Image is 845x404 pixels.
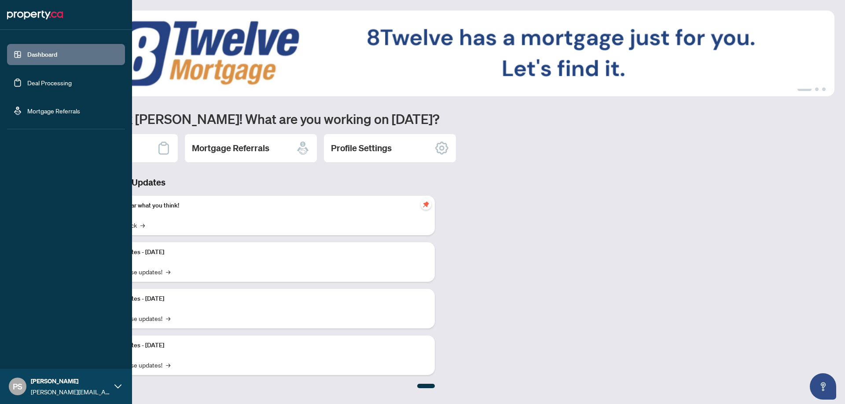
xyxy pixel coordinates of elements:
span: → [166,313,170,323]
button: 3 [822,87,826,91]
span: PS [13,380,22,393]
span: → [140,220,145,230]
img: logo [7,8,63,22]
h1: Welcome back [PERSON_NAME]! What are you working on [DATE]? [46,110,834,127]
a: Deal Processing [27,79,72,87]
span: [PERSON_NAME][EMAIL_ADDRESS][DOMAIN_NAME] [31,387,110,397]
p: Platform Updates - [DATE] [92,294,428,304]
button: 1 [797,87,812,91]
button: 2 [815,87,819,91]
img: Slide 0 [46,11,834,96]
span: pushpin [421,199,431,210]
button: Open asap [810,373,836,400]
h2: Mortgage Referrals [192,142,269,154]
p: Platform Updates - [DATE] [92,341,428,350]
p: We want to hear what you think! [92,201,428,211]
a: Mortgage Referrals [27,107,80,115]
span: → [166,267,170,277]
span: → [166,360,170,370]
a: Dashboard [27,51,57,58]
h3: Brokerage & Industry Updates [46,176,435,189]
p: Platform Updates - [DATE] [92,247,428,257]
h2: Profile Settings [331,142,392,154]
span: [PERSON_NAME] [31,376,110,386]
